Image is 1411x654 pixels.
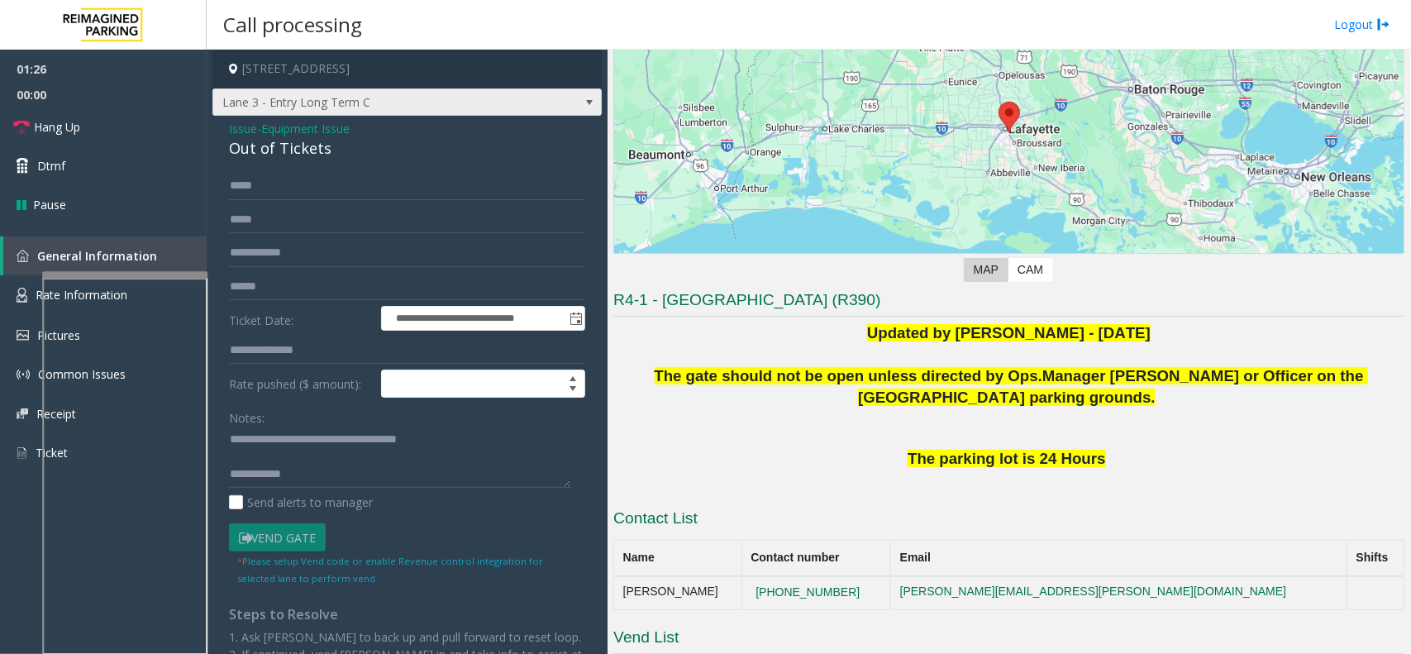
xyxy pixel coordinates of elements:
img: 'icon' [17,368,30,381]
span: Pictures [37,327,80,343]
h4: Steps to Resolve [229,607,585,623]
label: Notes: [229,403,265,427]
span: General Information [37,248,157,264]
img: 'icon' [17,288,27,303]
span: - [257,121,350,136]
span: Issue [229,120,257,137]
th: Name [614,540,742,576]
span: Dtmf [37,157,65,174]
span: Pause [33,196,66,213]
div: 200 Terminal Drive, Lafayette, LA [999,102,1020,132]
span: Receipt [36,406,76,422]
span: Common Issues [38,366,126,382]
th: Contact number [741,540,890,576]
h4: [STREET_ADDRESS] [212,50,602,88]
img: 'icon' [17,250,29,262]
span: Manager [PERSON_NAME] or Officer on the [GEOGRAPHIC_DATA] parking grounds. [858,367,1368,406]
img: 'icon' [17,408,28,419]
button: Vend Gate [229,523,326,551]
th: Shifts [1347,540,1404,576]
span: Hang Up [34,118,80,136]
span: Increase value [561,370,584,384]
h3: R4-1 - [GEOGRAPHIC_DATA] (R390) [613,289,1404,317]
span: Rate Information [36,287,127,303]
span: Toggle popup [566,307,584,330]
h3: Call processing [215,4,370,45]
td: [PERSON_NAME] [614,576,742,609]
span: The parking lot is 24 Hours [908,450,1105,467]
span: Equipment Issue [261,120,350,137]
th: Email [891,540,1347,576]
img: logout [1377,16,1390,33]
label: CAM [1008,258,1053,282]
span: Ticket [36,445,68,461]
span: Updated by [PERSON_NAME] - [DATE] [867,324,1151,341]
h3: Vend List [613,627,1404,654]
a: [PERSON_NAME][EMAIL_ADDRESS][PERSON_NAME][DOMAIN_NAME] [900,585,1287,598]
img: 'icon' [17,330,29,341]
div: Out of Tickets [229,137,585,160]
h3: Contact List [613,508,1404,534]
img: 'icon' [17,446,27,461]
span: The gate should not be open unless directed by Ops. [655,367,1043,384]
label: Rate pushed ($ amount): [225,370,377,398]
a: Logout [1334,16,1390,33]
span: Decrease value [561,384,584,397]
label: Ticket Date: [225,306,377,331]
label: Send alerts to manager [229,494,373,511]
button: [PHONE_NUMBER] [751,585,865,600]
label: Map [964,258,1008,282]
span: Lane 3 - Entry Long Term C [213,89,523,116]
a: General Information [3,236,207,275]
small: Please setup Vend code or enable Revenue control integration for selected lane to perform vend [237,555,543,585]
